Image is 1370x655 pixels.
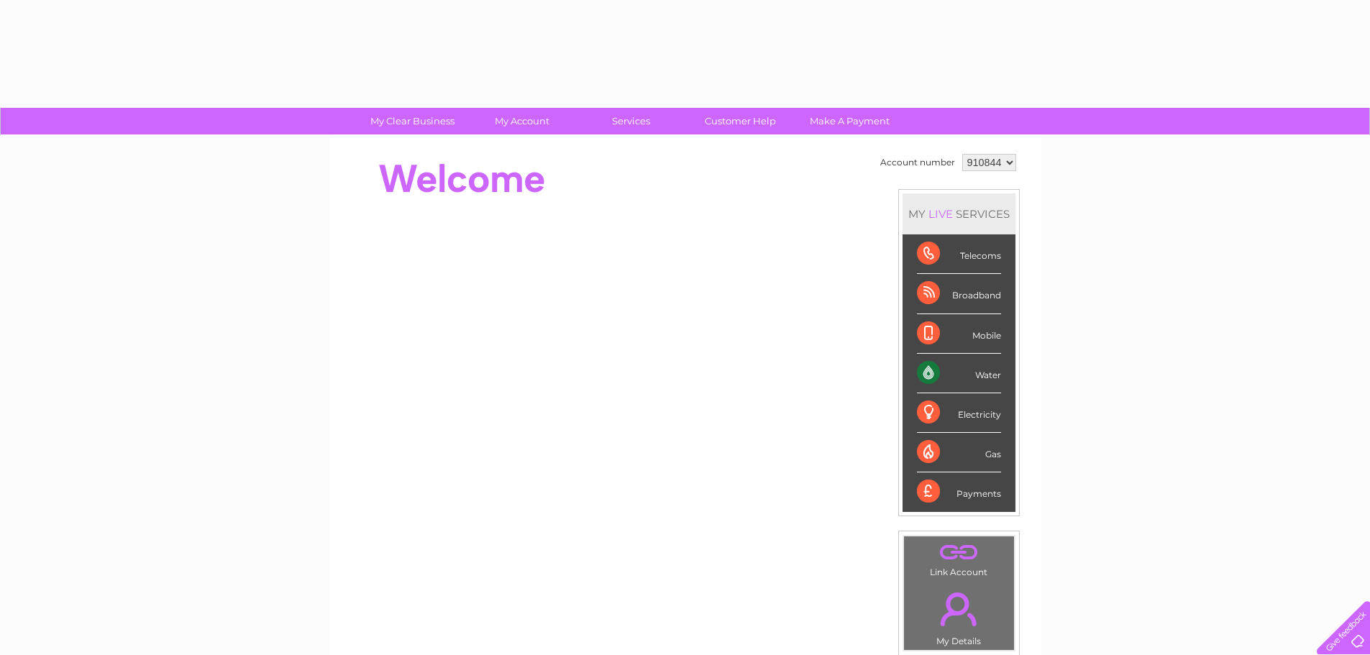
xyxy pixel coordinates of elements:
[903,193,1015,234] div: MY SERVICES
[917,393,1001,433] div: Electricity
[908,540,1010,565] a: .
[917,433,1001,472] div: Gas
[917,274,1001,313] div: Broadband
[790,108,909,134] a: Make A Payment
[903,536,1015,581] td: Link Account
[917,314,1001,354] div: Mobile
[917,354,1001,393] div: Water
[572,108,690,134] a: Services
[908,584,1010,634] a: .
[353,108,472,134] a: My Clear Business
[462,108,581,134] a: My Account
[903,580,1015,651] td: My Details
[917,234,1001,274] div: Telecoms
[681,108,800,134] a: Customer Help
[926,207,956,221] div: LIVE
[877,150,959,175] td: Account number
[917,472,1001,511] div: Payments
